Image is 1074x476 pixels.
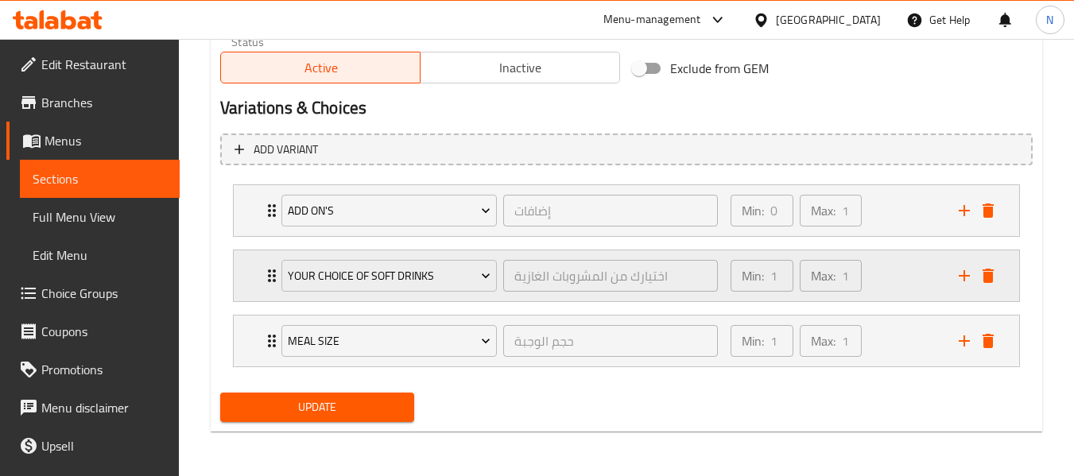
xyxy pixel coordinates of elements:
[288,331,491,351] span: Meal Size
[41,284,167,303] span: Choice Groups
[742,201,764,220] p: Min:
[1046,11,1053,29] span: N
[952,329,976,353] button: add
[742,266,764,285] p: Min:
[33,246,167,265] span: Edit Menu
[6,45,180,83] a: Edit Restaurant
[234,250,1019,301] div: Expand
[33,207,167,226] span: Full Menu View
[41,93,167,112] span: Branches
[670,59,769,78] span: Exclude from GEM
[220,308,1033,373] li: Expand
[6,350,180,389] a: Promotions
[281,325,497,357] button: Meal Size
[220,52,421,83] button: Active
[952,199,976,223] button: add
[6,274,180,312] a: Choice Groups
[281,195,497,226] button: Add On's
[420,52,620,83] button: Inactive
[33,169,167,188] span: Sections
[41,322,167,341] span: Coupons
[976,329,1000,353] button: delete
[288,201,491,221] span: Add On's
[281,260,497,292] button: Your Choice Of Soft Drinks
[742,331,764,350] p: Min:
[6,83,180,122] a: Branches
[220,243,1033,308] li: Expand
[41,436,167,455] span: Upsell
[254,140,318,160] span: Add variant
[234,185,1019,236] div: Expand
[227,56,414,79] span: Active
[6,389,180,427] a: Menu disclaimer
[41,55,167,74] span: Edit Restaurant
[41,398,167,417] span: Menu disclaimer
[811,201,836,220] p: Max:
[45,131,167,150] span: Menus
[776,11,881,29] div: [GEOGRAPHIC_DATA]
[976,199,1000,223] button: delete
[20,198,180,236] a: Full Menu View
[220,134,1033,166] button: Add variant
[234,315,1019,366] div: Expand
[20,236,180,274] a: Edit Menu
[41,360,167,379] span: Promotions
[6,312,180,350] a: Coupons
[811,331,836,350] p: Max:
[6,122,180,160] a: Menus
[952,264,976,288] button: add
[233,397,401,417] span: Update
[603,10,701,29] div: Menu-management
[811,266,836,285] p: Max:
[976,264,1000,288] button: delete
[427,56,614,79] span: Inactive
[220,96,1033,120] h2: Variations & Choices
[220,178,1033,243] li: Expand
[6,427,180,465] a: Upsell
[288,266,491,286] span: Your Choice Of Soft Drinks
[20,160,180,198] a: Sections
[220,393,413,422] button: Update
